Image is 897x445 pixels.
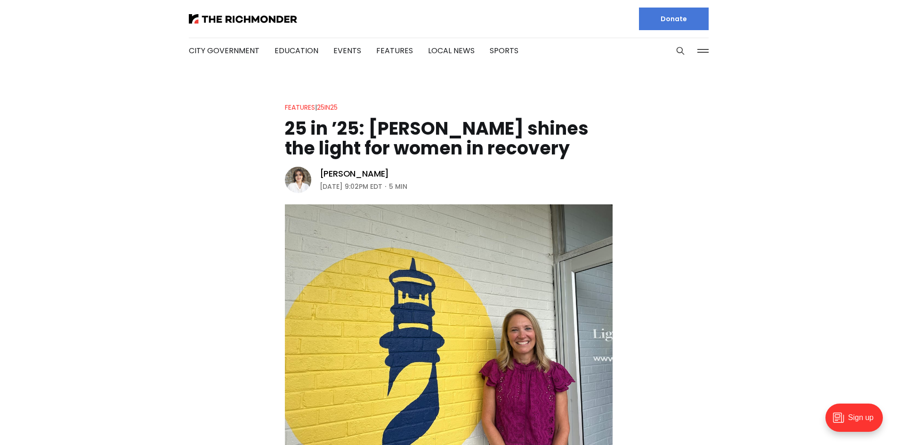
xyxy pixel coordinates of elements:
h1: 25 in ’25: [PERSON_NAME] shines the light for women in recovery [285,119,613,158]
a: 25in25 [317,103,338,112]
a: Features [285,103,315,112]
img: The Richmonder [189,14,297,24]
a: Sports [490,45,518,56]
button: Search this site [673,44,687,58]
img: Eleanor Shaw [285,167,311,193]
a: [PERSON_NAME] [320,168,389,179]
a: Donate [639,8,709,30]
a: City Government [189,45,259,56]
div: | [285,102,338,113]
a: Features [376,45,413,56]
a: Events [333,45,361,56]
a: Education [275,45,318,56]
iframe: portal-trigger [817,399,897,445]
time: [DATE] 9:02PM EDT [320,181,382,192]
span: 5 min [389,181,407,192]
a: Local News [428,45,475,56]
